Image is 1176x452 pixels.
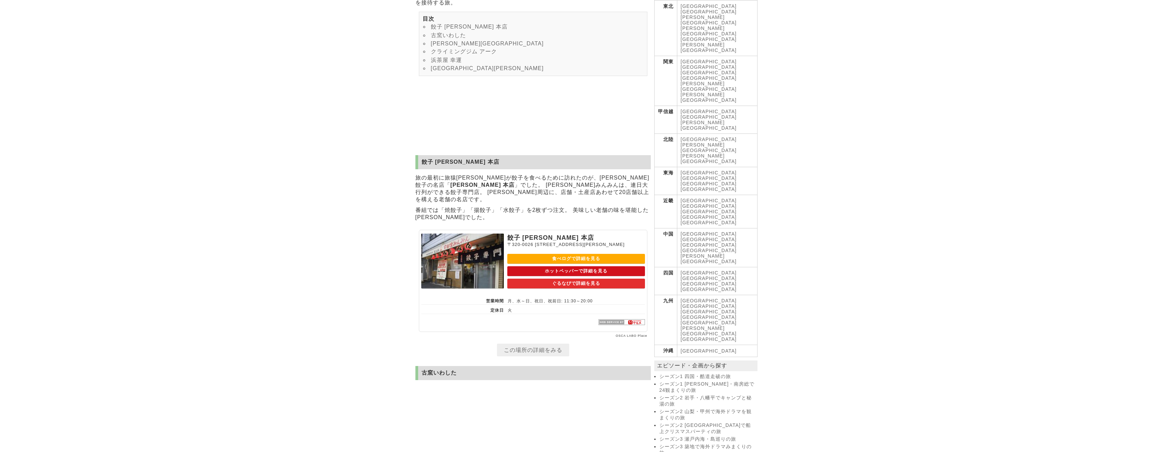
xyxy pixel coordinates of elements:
[507,279,645,289] a: ぐるなびで詳細を見る
[681,137,737,142] a: [GEOGRAPHIC_DATA]
[535,242,625,247] span: [STREET_ADDRESS][PERSON_NAME]
[681,14,737,25] a: [PERSON_NAME][GEOGRAPHIC_DATA]
[431,41,544,46] a: [PERSON_NAME][GEOGRAPHIC_DATA]
[421,295,504,305] th: 営業時間
[507,242,533,247] span: 〒320-0026
[681,186,737,192] a: [GEOGRAPHIC_DATA]
[681,276,737,281] a: [GEOGRAPHIC_DATA]
[421,234,504,289] img: 餃子 宇都宮みんみん 本店
[681,336,737,342] a: [GEOGRAPHIC_DATA]
[654,106,677,134] th: 甲信越
[497,344,569,356] a: この場所の詳細をみる
[681,270,737,276] a: [GEOGRAPHIC_DATA]
[681,97,737,103] a: [GEOGRAPHIC_DATA]
[681,142,737,153] a: [PERSON_NAME][GEOGRAPHIC_DATA]
[681,114,737,120] a: [GEOGRAPHIC_DATA]
[681,109,737,114] a: [GEOGRAPHIC_DATA]
[431,32,466,38] a: 古窯いわした
[431,65,544,71] a: [GEOGRAPHIC_DATA][PERSON_NAME]
[681,153,737,164] a: [PERSON_NAME][GEOGRAPHIC_DATA]
[431,57,462,63] a: 浜茶屋 幸運
[681,3,737,9] a: [GEOGRAPHIC_DATA]
[654,56,677,106] th: 関東
[415,366,651,380] h2: 古窯いわした
[654,134,677,167] th: 北陸
[421,304,504,314] th: 定休日
[681,231,737,237] a: [GEOGRAPHIC_DATA]
[681,42,737,53] a: [PERSON_NAME][GEOGRAPHIC_DATA]
[659,374,756,380] a: シーズン1 四国・酷道走破の旅
[654,360,757,371] p: エピソード・企画から探す
[598,319,645,325] img: ホットペッパー Webサービス
[451,182,515,188] strong: [PERSON_NAME] 本店
[415,155,651,169] h2: 餃子 [PERSON_NAME] 本店
[659,381,756,394] a: シーズン1 [PERSON_NAME]・南房総で24観まくりの旅
[681,9,737,14] a: [GEOGRAPHIC_DATA]
[507,234,645,242] p: 餃子 [PERSON_NAME] 本店
[681,25,737,36] a: [PERSON_NAME][GEOGRAPHIC_DATA]
[681,59,737,64] a: [GEOGRAPHIC_DATA]
[507,254,645,264] a: 食べログで詳細を見る
[681,175,737,181] a: [GEOGRAPHIC_DATA]
[681,214,737,220] a: [GEOGRAPHIC_DATA]
[681,309,737,314] a: [GEOGRAPHIC_DATA]
[681,36,737,42] a: [GEOGRAPHIC_DATA]
[681,181,737,186] a: [GEOGRAPHIC_DATA]
[504,304,645,314] td: 火
[659,436,756,442] a: シーズン3 瀬戸内海・島巡りの旅
[415,205,651,223] p: 番組では「焼餃子」「揚餃子」「水餃子」を2枚ずつ注文。 美味しい老舗の味を堪能した[PERSON_NAME]でした。
[681,237,737,242] a: [GEOGRAPHIC_DATA]
[659,422,756,435] a: シーズン2 [GEOGRAPHIC_DATA]で船上クリスマスパーティの旅
[681,209,737,214] a: [GEOGRAPHIC_DATA]
[415,173,651,205] p: 旅の最初に旅猿[PERSON_NAME]が餃子を食べるために訪れたのが、[PERSON_NAME]餃子の名店「 」でした。 [PERSON_NAME]みんみんは、連日大行列ができる餃子専門店。 ...
[654,295,677,345] th: 九州
[654,1,677,56] th: 東北
[431,49,497,54] a: クライミングジム アーク
[681,203,737,209] a: [GEOGRAPHIC_DATA]
[654,345,677,357] th: 沖縄
[507,266,645,276] a: ホットペッパーで詳細を見る
[654,267,677,295] th: 四国
[681,298,737,303] a: [GEOGRAPHIC_DATA]
[681,325,737,336] a: [PERSON_NAME][GEOGRAPHIC_DATA]
[654,228,677,267] th: 中国
[681,320,737,325] a: [GEOGRAPHIC_DATA]
[681,348,737,354] a: [GEOGRAPHIC_DATA]
[616,334,647,337] a: OSCA LABO Place
[681,120,737,131] a: [PERSON_NAME][GEOGRAPHIC_DATA]
[681,248,737,253] a: [GEOGRAPHIC_DATA]
[681,281,737,287] a: [GEOGRAPHIC_DATA]
[654,195,677,228] th: 近畿
[681,70,737,75] a: [GEOGRAPHIC_DATA]
[681,314,737,320] a: [GEOGRAPHIC_DATA]
[504,295,645,305] td: 月、水～日、祝日、祝前日: 11:30～20:00
[681,287,737,292] a: [GEOGRAPHIC_DATA]
[681,253,737,264] a: [PERSON_NAME][GEOGRAPHIC_DATA]
[681,170,737,175] a: [GEOGRAPHIC_DATA]
[431,24,508,30] a: 餃子 [PERSON_NAME] 本店
[681,75,737,81] a: [GEOGRAPHIC_DATA]
[654,167,677,195] th: 東海
[659,409,756,421] a: シーズン2 山梨・甲州で海外ドラマを観まくりの旅
[681,81,737,92] a: [PERSON_NAME][GEOGRAPHIC_DATA]
[681,220,737,225] a: [GEOGRAPHIC_DATA]
[681,242,737,248] a: [GEOGRAPHIC_DATA]
[681,92,725,97] a: [PERSON_NAME]
[681,64,737,70] a: [GEOGRAPHIC_DATA]
[681,303,737,309] a: [GEOGRAPHIC_DATA]
[681,198,737,203] a: [GEOGRAPHIC_DATA]
[659,395,756,407] a: シーズン2 岩手・八幡平でキャンプと秘湯の旅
